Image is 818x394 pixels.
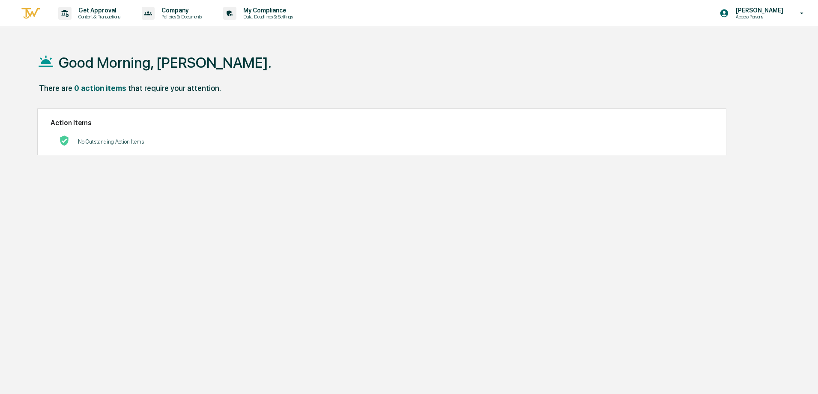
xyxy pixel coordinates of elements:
h1: Good Morning, [PERSON_NAME]. [59,54,272,71]
div: that require your attention. [128,84,221,93]
p: Data, Deadlines & Settings [236,14,297,20]
p: Company [155,7,206,14]
p: Policies & Documents [155,14,206,20]
img: logo [21,6,41,21]
p: [PERSON_NAME] [729,7,788,14]
iframe: Open customer support [791,366,814,389]
p: No Outstanding Action Items [78,138,144,145]
div: There are [39,84,72,93]
h2: Action Items [51,119,713,127]
div: 0 action items [74,84,126,93]
img: No Actions logo [59,135,69,146]
p: My Compliance [236,7,297,14]
p: Get Approval [72,7,125,14]
p: Access Persons [729,14,788,20]
p: Content & Transactions [72,14,125,20]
